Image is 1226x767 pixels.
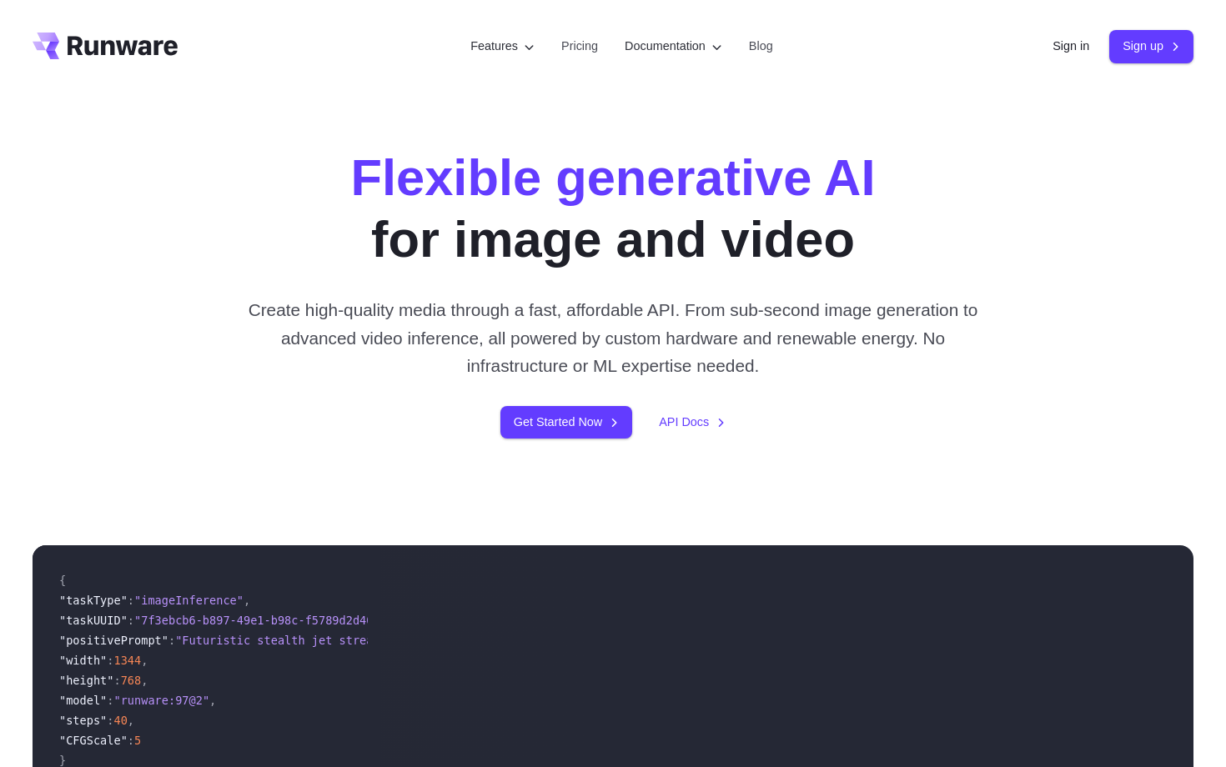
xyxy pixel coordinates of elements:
span: "taskUUID" [59,614,128,627]
span: : [107,694,113,707]
span: : [128,614,134,627]
span: , [209,694,216,707]
span: "steps" [59,714,107,727]
span: "taskType" [59,594,128,607]
span: : [168,634,175,647]
a: Sign up [1109,30,1193,63]
span: : [128,734,134,747]
span: : [107,714,113,727]
span: "model" [59,694,107,707]
label: Features [470,37,535,56]
span: , [141,674,148,687]
span: 40 [113,714,127,727]
span: "imageInference" [134,594,244,607]
span: 5 [134,734,141,747]
span: : [113,674,120,687]
a: Go to / [33,33,178,59]
span: "runware:97@2" [113,694,209,707]
a: Blog [749,37,773,56]
a: API Docs [659,413,726,432]
span: 768 [121,674,142,687]
span: "width" [59,654,107,667]
a: Get Started Now [500,406,632,439]
p: Create high-quality media through a fast, affordable API. From sub-second image generation to adv... [242,296,985,379]
span: { [59,574,66,587]
span: , [244,594,250,607]
strong: Flexible generative AI [351,148,876,206]
span: 1344 [113,654,141,667]
span: "height" [59,674,113,687]
label: Documentation [625,37,722,56]
span: "positivePrompt" [59,634,168,647]
a: Sign in [1053,37,1089,56]
span: , [128,714,134,727]
span: : [128,594,134,607]
span: "7f3ebcb6-b897-49e1-b98c-f5789d2d40d7" [134,614,394,627]
span: , [141,654,148,667]
span: } [59,754,66,767]
span: "Futuristic stealth jet streaking through a neon-lit cityscape with glowing purple exhaust" [175,634,796,647]
h1: for image and video [351,147,876,269]
a: Pricing [561,37,598,56]
span: : [107,654,113,667]
span: "CFGScale" [59,734,128,747]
